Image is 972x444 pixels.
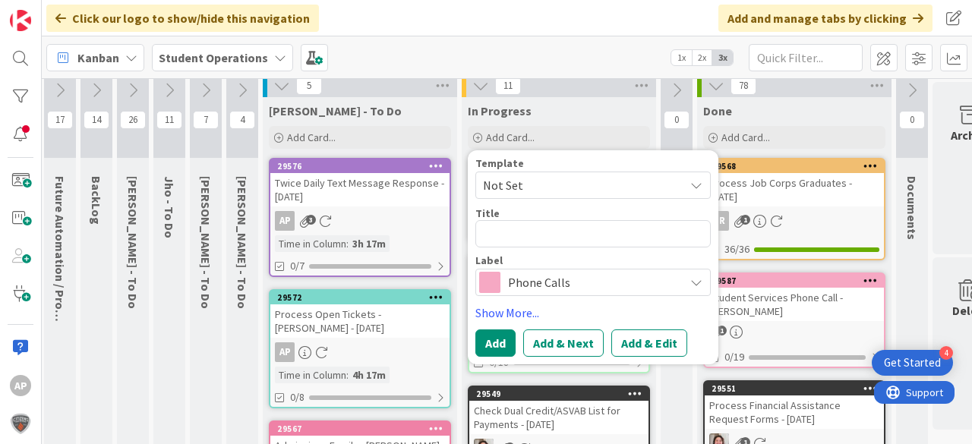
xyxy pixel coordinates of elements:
span: : [346,235,349,252]
div: 29567 [270,422,450,436]
span: 7 [193,111,219,129]
div: 29572 [270,291,450,304]
div: 29551Process Financial Assistance Request Forms - [DATE] [705,382,884,429]
div: 29587Student Services Phone Call - [PERSON_NAME] [705,274,884,321]
span: Zaida - To Do [198,176,213,309]
span: Add Card... [486,131,535,144]
span: Phone Calls [508,272,677,293]
span: 11 [495,77,521,95]
span: 11 [156,111,182,129]
span: Eric - To Do [235,176,250,309]
span: 1 [740,215,750,225]
div: 4 [939,346,953,360]
div: 29576 [277,161,450,172]
span: Done [703,103,732,118]
span: 36/36 [724,241,750,257]
span: Template [475,158,524,168]
div: 29568 [705,159,884,173]
div: Add and manage tabs by clicking [718,5,933,32]
span: 17 [47,111,73,129]
div: 29549Check Dual Credit/ASVAB List for Payments - [DATE] [469,387,649,434]
span: 0 [899,111,925,129]
span: 5 [296,77,322,95]
div: JR [705,211,884,231]
div: 29551 [705,382,884,395]
div: AP [10,375,31,396]
div: Time in Column [275,367,346,383]
div: Click our logo to show/hide this navigation [46,5,319,32]
div: 29572Process Open Tickets - [PERSON_NAME] - [DATE] [270,291,450,338]
span: 3x [712,50,733,65]
div: 29576Twice Daily Text Message Response - [DATE] [270,159,450,206]
span: Jho - To Do [162,176,177,238]
div: 29567 [277,424,450,434]
span: 4 [229,111,255,129]
div: 29551 [712,383,884,394]
span: 0 [664,111,690,129]
div: 3h 17m [349,235,390,252]
span: 1 [717,326,727,335]
span: 3 [306,215,316,225]
span: 2x [692,50,712,65]
div: AP [275,342,295,362]
button: Add [475,329,516,357]
span: : [346,367,349,383]
div: 29568Process Job Corps Graduates - [DATE] [705,159,884,206]
label: Title [475,206,500,220]
div: Process Job Corps Graduates - [DATE] [705,173,884,206]
a: Show More... [475,304,711,322]
span: 14 [84,111,109,129]
img: Visit kanbanzone.com [10,10,31,31]
div: Student Services Phone Call - [PERSON_NAME] [705,288,884,321]
button: Add & Next [523,329,604,357]
div: Time in Column [275,235,346,252]
div: 29549 [469,387,649,401]
span: Add Card... [721,131,770,144]
div: Open Get Started checklist, remaining modules: 4 [872,350,953,376]
span: 0/7 [290,258,305,274]
div: AP [275,211,295,231]
div: 29568 [712,161,884,172]
span: Emilie - To Do [125,176,140,309]
span: 0/19 [724,349,744,365]
div: AP [270,211,450,231]
span: Add Card... [287,131,336,144]
div: 29576 [270,159,450,173]
img: avatar [10,413,31,434]
div: 29549 [476,389,649,399]
span: Support [32,2,69,20]
input: Quick Filter... [749,44,863,71]
span: Amanda - To Do [269,103,402,118]
div: AP [270,342,450,362]
div: Process Open Tickets - [PERSON_NAME] - [DATE] [270,304,450,338]
span: BackLog [89,176,104,225]
div: Process Financial Assistance Request Forms - [DATE] [705,395,884,429]
button: Add & Edit [611,329,687,357]
div: 29587 [705,274,884,288]
b: Student Operations [159,50,268,65]
div: 29587 [712,276,884,286]
span: 0/8 [290,389,305,405]
div: JR [709,211,729,231]
div: Get Started [884,355,941,370]
div: Twice Daily Text Message Response - [DATE] [270,173,450,206]
div: 29572 [277,292,450,303]
div: Check Dual Credit/ASVAB List for Payments - [DATE] [469,401,649,434]
span: 26 [120,111,146,129]
span: 78 [731,77,756,95]
span: 1x [671,50,692,65]
span: Label [475,255,503,266]
span: Not Set [483,175,673,195]
span: Kanban [77,49,119,67]
span: Documents [904,176,920,240]
div: 4h 17m [349,367,390,383]
span: In Progress [468,103,532,118]
span: Future Automation / Process Building [52,176,68,383]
